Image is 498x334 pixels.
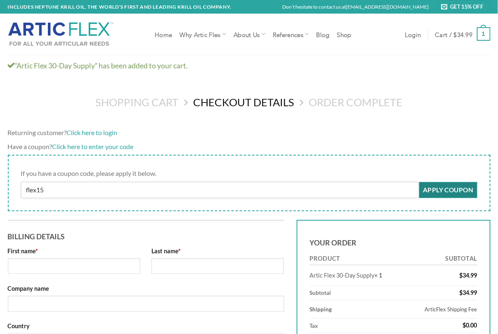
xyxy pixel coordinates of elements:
[67,128,118,136] a: Click here to login
[463,322,466,329] span: $
[8,127,491,138] div: Returning customer?
[460,272,463,279] span: $
[419,182,477,198] button: Apply coupon
[337,27,352,42] a: Shop
[425,252,477,266] th: Subtotal
[460,272,477,279] bdi: 34.99
[346,4,429,10] a: [EMAIL_ADDRESS][DOMAIN_NAME]
[2,60,497,72] div: “Artic Flex 30-Day Supply” has been added to your cart.
[365,303,477,315] label: ArticFlex Shipping Fee
[310,319,425,333] th: Tax
[21,182,420,198] input: Coupon code
[460,289,463,296] span: $
[21,168,477,179] p: If you have a coupon code, please apply it below.
[273,26,309,42] a: References
[435,21,491,47] a: Cart / $34.99 1
[460,289,477,296] bdi: 34.99
[450,2,486,11] span: Get 15% Off
[8,246,141,256] label: First name
[95,96,178,109] a: Shopping Cart
[193,96,294,109] a: Checkout details
[310,252,425,266] th: Product
[282,3,429,11] p: Don’t hesitate to contact us at
[454,33,473,36] bdi: 34.99
[8,22,114,47] img: Artic Flex
[36,248,38,255] abbr: required
[405,31,421,37] span: Login
[375,272,382,279] strong: × 1
[8,284,284,293] label: Company name
[8,141,491,152] div: Have a coupon?
[310,286,425,300] th: Subtotal
[8,321,284,331] label: Country
[463,322,477,329] bdi: 0.00
[151,246,284,256] label: Last name
[8,227,284,243] h3: Billing Details
[310,233,477,249] h3: Your order
[310,300,362,319] th: Shipping
[310,266,425,286] td: Artic Flex 30-Day Supply
[435,31,473,37] span: Cart /
[454,33,457,36] span: $
[477,27,491,41] strong: 1
[316,27,330,42] a: Blog
[155,27,172,42] a: Home
[52,142,134,150] a: Click here to enter your code
[180,26,227,42] a: Why Artic Flex
[8,4,232,10] strong: INCLUDES NEPTUNE KRILL OIL, THE WORLD’S FIRST AND LEADING KRILL OIL COMPANY.
[178,248,181,255] abbr: required
[405,27,421,42] a: Login
[234,26,265,42] a: About Us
